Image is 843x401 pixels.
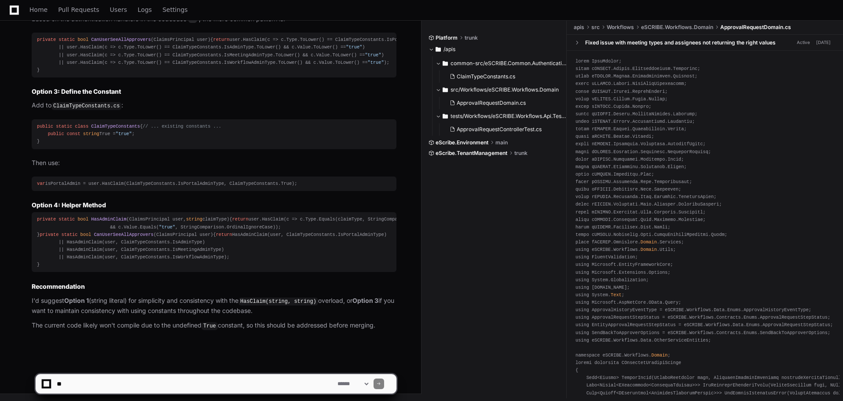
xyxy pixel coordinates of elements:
span: tests/Workflows/eSCRIBE.Workflows.Api.Tests/Controllers [451,113,567,120]
code: HasClaim(string, string) [238,298,318,305]
strong: Option 3: Define the Constant [32,88,121,95]
span: ApprovalRequestDomain.cs [720,24,791,31]
span: private [40,232,59,237]
span: "true" [365,52,381,58]
button: ApprovalRequestDomain.cs [446,97,562,109]
span: Logs [138,7,152,12]
span: ( ) [37,37,210,42]
span: src [591,24,600,31]
span: var [37,181,45,186]
span: public [37,124,53,129]
span: ClaimsPrincipal user [154,37,208,42]
span: trunk [465,34,478,41]
span: ApprovalRequestControllerTest.cs [457,126,542,133]
span: "true" [368,60,384,65]
svg: Directory [443,58,448,69]
p: Then use: [32,158,396,168]
div: { user.HasClaim(c => c.Type.ToLower() == ClaimTypeConstants.IsPortalAdminType.ToLower() && c.Valu... [37,36,391,74]
span: trunk [514,150,528,157]
svg: Directory [443,111,448,121]
div: isPortalAdmin = user.HasClaim(ClaimTypeConstants.IsPortalAdminType, ClaimTypeConstants.True); [37,180,391,188]
span: Text [611,292,622,298]
span: ClaimTypeConstants [91,124,140,129]
p: I'd suggest (string literal) for simplicity and consistency with the overload, or if you want to ... [32,296,396,316]
button: ClaimTypeConstants.cs [446,70,562,83]
span: Pull Requests [58,7,99,12]
button: tests/Workflows/eSCRIBE.Workflows.Api.Tests/Controllers [436,109,567,123]
span: class [75,124,88,129]
span: bool [81,232,92,237]
span: Home [29,7,48,12]
span: CanUserSeeAllApprovers [94,232,154,237]
span: static [61,232,77,237]
svg: Directory [436,44,441,55]
span: // ... existing constants ... [143,124,221,129]
span: return [216,232,232,237]
span: CanUserSeeAllApprovers [91,37,151,42]
span: common-src/eSCRIBE.Common.Authentication/Constants [451,60,567,67]
span: Domain [641,247,657,252]
span: eSCRIBE.Workflows.Domain [641,24,713,31]
strong: Option 4: Helper Method [32,201,106,209]
button: ApprovalRequestControllerTest.cs [446,123,562,136]
strong: Option 3 [352,297,378,304]
code: True [202,322,218,330]
span: ClaimTypeConstants.cs [457,73,515,80]
button: src/Workflows/eSCRIBE.Workflows.Domain [436,83,567,97]
span: Domain [652,353,668,358]
span: main [495,139,508,146]
span: private [37,217,56,222]
span: HasAdminClaim [91,217,126,222]
span: ClaimsPrincipal user [156,232,210,237]
span: ( ) [37,217,230,222]
span: "true" [346,44,362,50]
button: common-src/eSCRIBE.Common.Authentication/Constants [436,56,567,70]
div: Fixed issue with meeting types and assignees not returning the right values [585,39,776,46]
span: public [48,131,64,136]
strong: Recommendation [32,283,85,290]
span: eScribe.Environment [436,139,488,146]
p: Add to : [32,100,396,111]
span: bool [77,37,88,42]
div: { True = ; } [37,123,391,145]
span: return [213,37,230,42]
p: The current code likely won't compile due to the undefined constant, so this should be addressed ... [32,320,396,331]
span: apis [574,24,584,31]
span: ( ) [40,232,213,237]
span: ApprovalRequestDomain.cs [457,99,526,107]
span: Active [794,38,813,47]
span: string [186,217,202,222]
span: src/Workflows/eSCRIBE.Workflows.Domain [451,86,559,93]
span: ClaimsPrincipal user, claimType [129,217,227,222]
div: { user.HasClaim(c => c.Type.Equals(claimType, StringComparison.OrdinalIgnoreCase) && c.Value.Equa... [37,216,391,269]
span: Platform [436,34,458,41]
span: "true" [116,131,132,136]
span: /apis [443,46,455,53]
span: static [56,124,72,129]
span: return [232,217,249,222]
span: Users [110,7,127,12]
div: [DATE] [816,39,831,46]
code: ClaimTypeConstants.cs [51,102,121,110]
svg: Directory [443,85,448,95]
span: const [67,131,81,136]
strong: Option 1 [64,297,89,304]
span: Workflows [607,24,634,31]
span: private [37,37,56,42]
span: Domain [641,239,657,245]
span: Settings [162,7,187,12]
span: "true" [159,224,175,230]
span: eScribe.TenantManagement [436,150,507,157]
span: static [59,217,75,222]
span: string [83,131,99,136]
span: bool [77,217,88,222]
span: static [59,37,75,42]
button: /apis [429,42,560,56]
